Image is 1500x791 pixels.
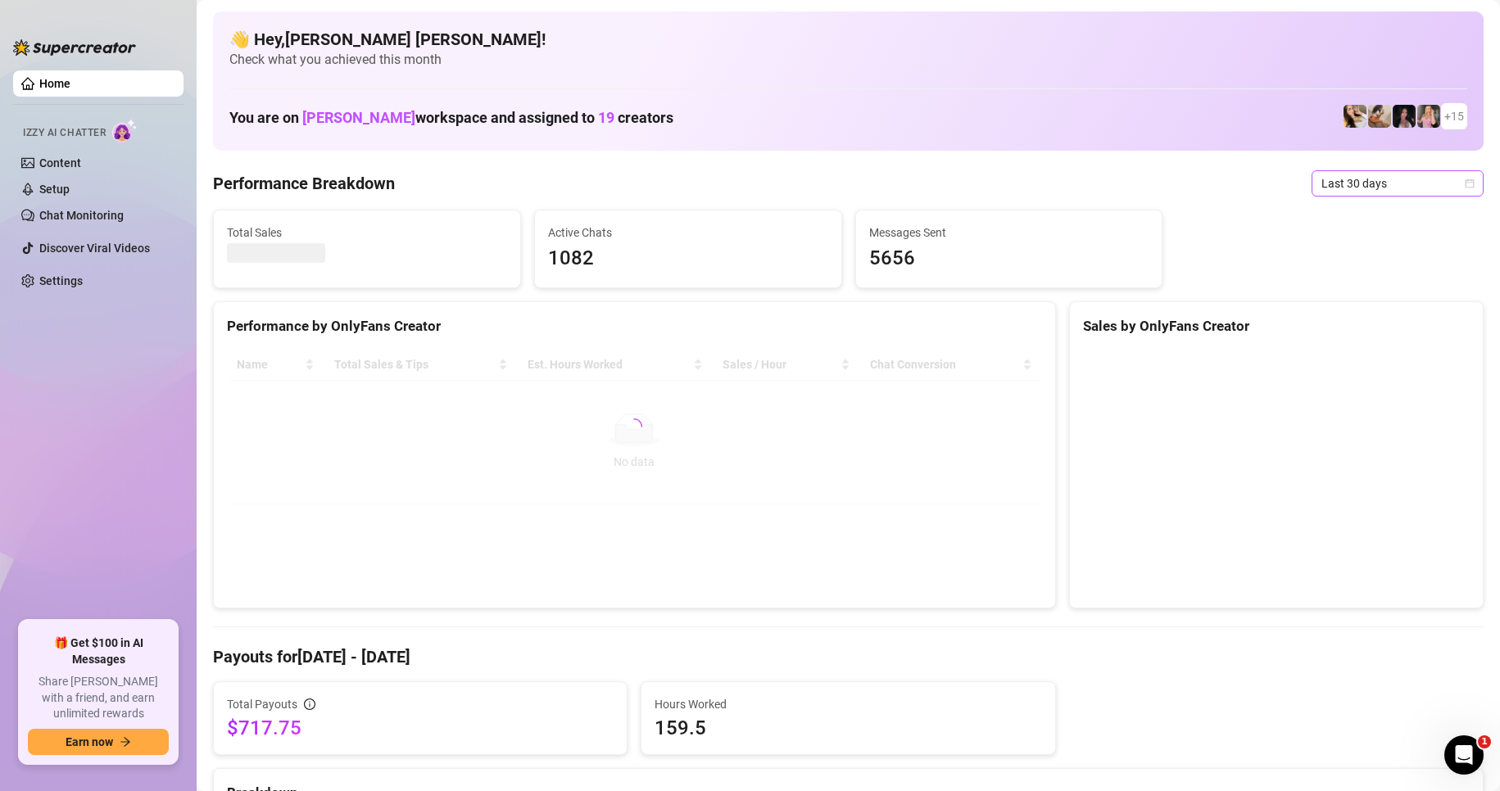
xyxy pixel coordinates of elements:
img: Avry (@avryjennerfree) [1344,105,1366,128]
div: Sales by OnlyFans Creator [1083,315,1470,337]
h4: 👋 Hey, [PERSON_NAME] [PERSON_NAME] ! [229,28,1467,51]
span: 1082 [548,243,828,274]
div: Performance by OnlyFans Creator [227,315,1042,337]
a: Chat Monitoring [39,209,124,222]
a: Setup [39,183,70,196]
img: AI Chatter [112,119,138,142]
img: logo-BBDzfeDw.svg [13,39,136,56]
button: Earn nowarrow-right [28,729,169,755]
span: 159.5 [655,715,1041,741]
span: 1 [1478,735,1491,748]
span: Check what you achieved this month [229,51,1467,69]
a: Content [39,156,81,169]
span: [PERSON_NAME] [302,109,415,126]
h1: You are on workspace and assigned to creators [229,109,673,127]
h4: Performance Breakdown [213,172,395,195]
span: Hours Worked [655,695,1041,713]
span: Active Chats [548,224,828,242]
a: Settings [39,274,83,287]
img: Kenzie (@dmaxkenzfree) [1417,105,1440,128]
span: Earn now [66,735,113,748]
span: Last 30 days [1321,171,1474,196]
span: Total Sales [227,224,507,242]
span: 🎁 Get $100 in AI Messages [28,635,169,667]
iframe: Intercom live chat [1444,735,1484,775]
img: Kayla (@kaylathaylababy) [1368,105,1391,128]
span: arrow-right [120,736,131,748]
span: 5656 [869,243,1149,274]
span: Total Payouts [227,695,297,713]
span: + 15 [1444,107,1464,125]
a: Home [39,77,70,90]
span: Messages Sent [869,224,1149,242]
span: Share [PERSON_NAME] with a friend, and earn unlimited rewards [28,674,169,722]
span: $717.75 [227,715,614,741]
span: calendar [1465,179,1475,188]
a: Discover Viral Videos [39,242,150,255]
span: Izzy AI Chatter [23,125,106,141]
img: Baby (@babyyyybellaa) [1393,105,1416,128]
h4: Payouts for [DATE] - [DATE] [213,645,1484,668]
span: loading [626,418,642,435]
span: 19 [598,109,614,126]
span: info-circle [304,698,315,710]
